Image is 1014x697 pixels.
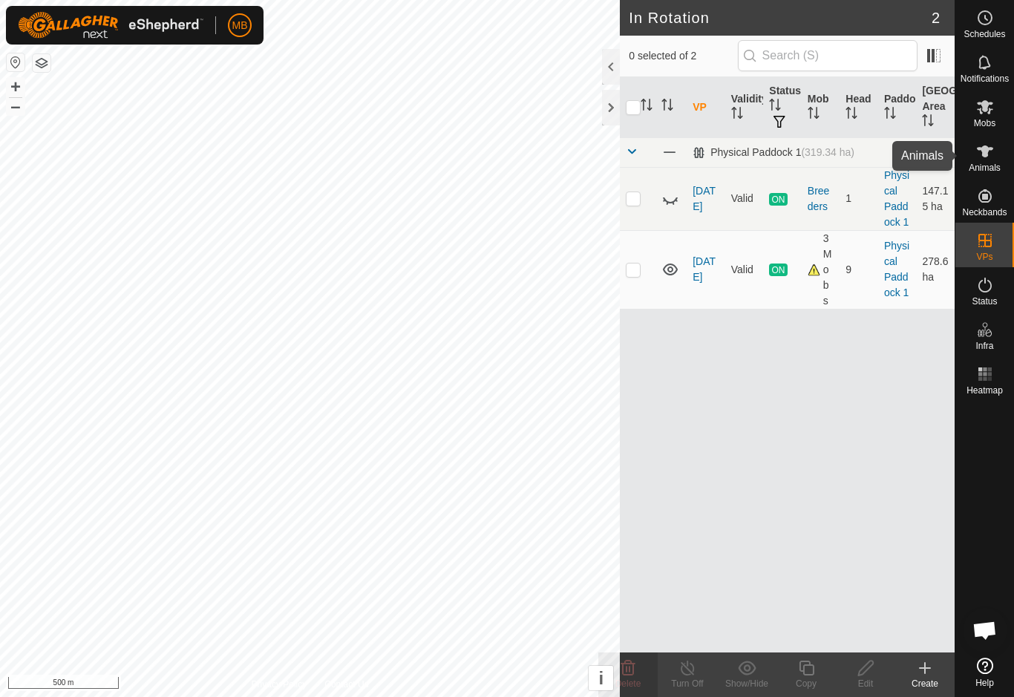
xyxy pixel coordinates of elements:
[598,668,604,688] span: i
[808,231,834,309] div: 3 Mobs
[916,230,955,309] td: 278.6 ha
[961,74,1009,83] span: Notifications
[966,386,1003,395] span: Heatmap
[878,77,917,138] th: Paddock
[808,109,820,121] p-sorticon: Activate to sort
[7,53,24,71] button: Reset Map
[776,677,836,690] div: Copy
[641,101,652,113] p-sorticon: Activate to sort
[629,9,932,27] h2: In Rotation
[962,208,1007,217] span: Neckbands
[769,193,787,206] span: ON
[884,240,909,298] a: Physical Paddock 1
[802,77,840,138] th: Mob
[974,119,995,128] span: Mobs
[33,54,50,72] button: Map Layers
[232,18,248,33] span: MB
[976,252,992,261] span: VPs
[717,677,776,690] div: Show/Hide
[916,167,955,230] td: 147.15 ha
[972,297,997,306] span: Status
[895,677,955,690] div: Create
[916,77,955,138] th: [GEOGRAPHIC_DATA] Area
[731,109,743,121] p-sorticon: Activate to sort
[589,666,613,690] button: i
[658,677,717,690] div: Turn Off
[615,678,641,689] span: Delete
[693,255,716,283] a: [DATE]
[769,101,781,113] p-sorticon: Activate to sort
[324,678,368,691] a: Contact Us
[687,77,725,138] th: VP
[884,109,896,121] p-sorticon: Activate to sort
[801,146,854,158] span: (319.34 ha)
[975,341,993,350] span: Infra
[969,163,1001,172] span: Animals
[964,30,1005,39] span: Schedules
[725,77,764,138] th: Validity
[836,677,895,690] div: Edit
[7,78,24,96] button: +
[808,183,834,215] div: Breeders
[7,97,24,115] button: –
[975,678,994,687] span: Help
[693,146,854,159] div: Physical Paddock 1
[763,77,802,138] th: Status
[738,40,917,71] input: Search (S)
[725,230,764,309] td: Valid
[840,230,878,309] td: 9
[769,264,787,276] span: ON
[661,101,673,113] p-sorticon: Activate to sort
[693,185,716,212] a: [DATE]
[840,77,878,138] th: Head
[922,117,934,128] p-sorticon: Activate to sort
[932,7,940,29] span: 2
[840,167,878,230] td: 1
[884,169,909,228] a: Physical Paddock 1
[845,109,857,121] p-sorticon: Activate to sort
[963,608,1007,652] div: Open chat
[252,678,307,691] a: Privacy Policy
[18,12,203,39] img: Gallagher Logo
[955,652,1014,693] a: Help
[629,48,737,64] span: 0 selected of 2
[725,167,764,230] td: Valid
